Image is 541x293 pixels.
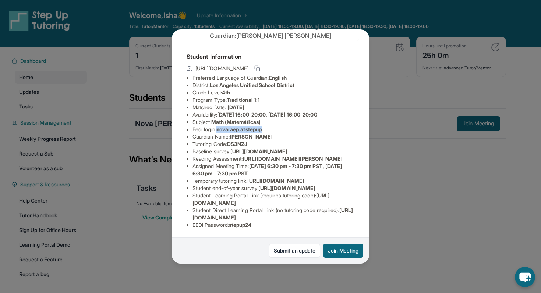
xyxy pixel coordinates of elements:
a: Submit an update [269,244,320,258]
li: Reading Assessment : [192,155,354,162]
span: [DATE] 16:00-20:00, [DATE] 16:00-20:00 [217,111,317,118]
span: Traditional 1:1 [227,97,260,103]
span: [URL][DOMAIN_NAME] [230,148,287,154]
li: Preferred Language of Guardian: [192,74,354,82]
li: Temporary tutoring link : [192,177,354,185]
span: Math (Matemáticas) [211,119,261,125]
li: Availability: [192,111,354,118]
li: Guardian Name : [192,133,354,140]
li: Program Type: [192,96,354,104]
li: Eedi login : [192,126,354,133]
p: Guardian: [PERSON_NAME] [PERSON_NAME] [187,31,354,40]
li: Student Learning Portal Link (requires tutoring code) : [192,192,354,207]
span: [DATE] [227,104,244,110]
li: Matched Date: [192,104,354,111]
button: Join Meeting [323,244,363,258]
li: Student end-of-year survey : [192,185,354,192]
span: novaraep.atstepup [216,126,262,132]
span: [URL][DOMAIN_NAME] [247,178,304,184]
li: EEDI Password : [192,221,354,229]
span: Los Angeles Unified School District [210,82,294,88]
span: [URL][DOMAIN_NAME][PERSON_NAME] [243,156,343,162]
button: Copy link [253,64,262,73]
h4: Student Information [187,52,354,61]
span: 4th [222,89,230,96]
span: [DATE] 6:30 pm - 7:30 pm PST, [DATE] 6:30 pm - 7:30 pm PST [192,163,342,176]
li: Baseline survey : [192,148,354,155]
span: stepup24 [229,222,252,228]
span: [URL][DOMAIN_NAME] [258,185,315,191]
span: [PERSON_NAME] [230,133,273,140]
img: Close Icon [355,37,361,43]
span: DS3NZJ [227,141,247,147]
li: Grade Level: [192,89,354,96]
button: chat-button [515,267,535,287]
li: Assigned Meeting Time : [192,162,354,177]
li: Tutoring Code : [192,140,354,148]
li: District: [192,82,354,89]
span: [URL][DOMAIN_NAME] [195,65,248,72]
li: Student Direct Learning Portal Link (no tutoring code required) : [192,207,354,221]
li: Subject : [192,118,354,126]
span: English [269,75,287,81]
